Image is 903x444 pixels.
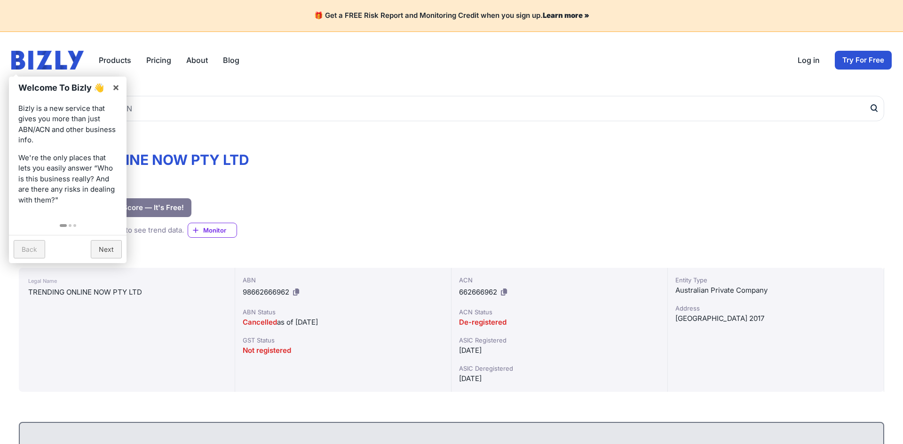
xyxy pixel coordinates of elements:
[18,81,107,94] h1: Welcome To Bizly 👋
[14,240,45,258] a: Back
[91,240,122,258] a: Next
[18,103,117,146] p: Bizly is a new service that gives you more than just ABN/ACN and other business info.
[105,77,127,98] a: ×
[18,153,117,206] p: We're the only places that lets you easily answer “Who is this business really? And are there any...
